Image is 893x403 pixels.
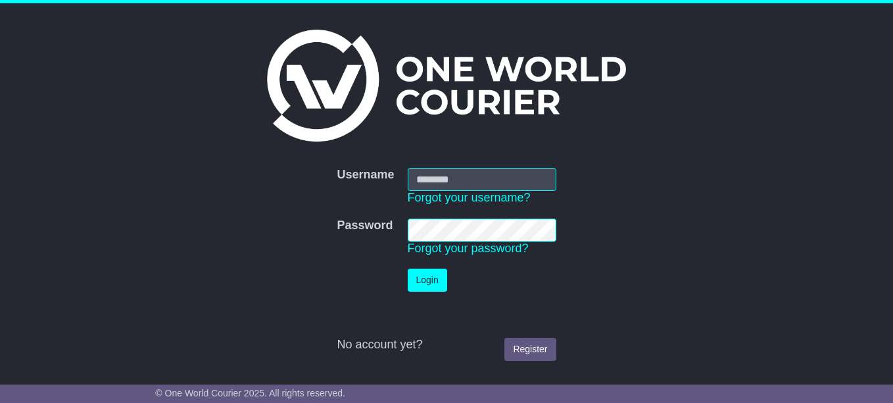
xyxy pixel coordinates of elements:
[504,338,556,361] a: Register
[267,30,626,142] img: One World
[408,191,531,204] a: Forgot your username?
[337,338,556,352] div: No account yet?
[337,168,394,182] label: Username
[337,219,393,233] label: Password
[155,388,345,398] span: © One World Courier 2025. All rights reserved.
[408,242,529,255] a: Forgot your password?
[408,269,447,292] button: Login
